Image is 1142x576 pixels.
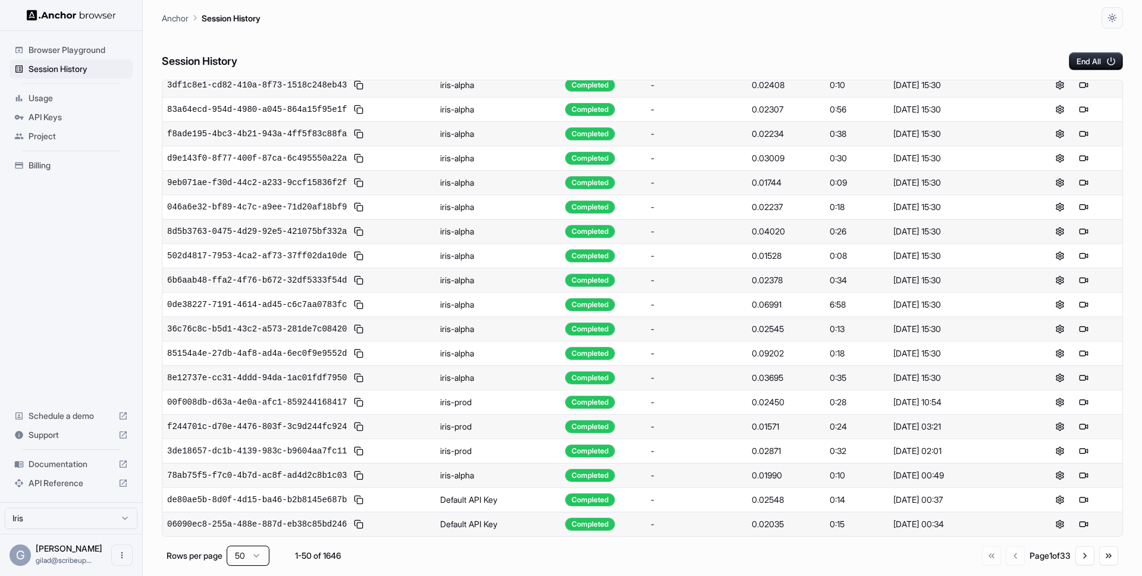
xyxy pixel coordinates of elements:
div: 0.01528 [752,250,820,262]
div: - [651,396,742,408]
span: 046a6e32-bf89-4c7c-a9ee-71d20af18bf9 [167,201,347,213]
div: API Keys [10,108,133,127]
div: 0.09202 [752,348,820,359]
div: Completed [565,371,615,384]
div: Billing [10,156,133,175]
div: 0:28 [830,396,883,408]
div: 0:30 [830,152,883,164]
div: Usage [10,89,133,108]
div: Completed [565,518,615,531]
div: - [651,274,742,286]
div: 0:10 [830,469,883,481]
div: - [651,323,742,335]
td: iris-alpha [435,73,560,97]
span: Schedule a demo [29,410,114,422]
div: - [651,494,742,506]
div: Completed [565,469,615,482]
div: Project [10,127,133,146]
span: 8e12737e-cc31-4ddd-94da-1ac01fdf7950 [167,372,347,384]
div: [DATE] 15:30 [893,323,1016,335]
span: 3de18657-dc1b-4139-983c-b9604aa7fc11 [167,445,347,457]
span: Project [29,130,128,142]
span: 78ab75f5-f7c0-4b7d-ac8f-ad4d2c8b1c03 [167,469,347,481]
div: Completed [565,420,615,433]
div: - [651,421,742,433]
div: 0.06991 [752,299,820,311]
span: 36c76c8c-b5d1-43c2-a573-281de7c08420 [167,323,347,335]
div: 0:56 [830,104,883,115]
td: iris-alpha [435,170,560,195]
div: 0:14 [830,494,883,506]
div: [DATE] 15:30 [893,372,1016,384]
td: iris-alpha [435,341,560,365]
div: - [651,250,742,262]
span: Billing [29,159,128,171]
span: 502d4817-7953-4ca2-af73-37ff02da10de [167,250,347,262]
td: Default API Key [435,487,560,512]
div: 0:32 [830,445,883,457]
div: 6:58 [830,299,883,311]
div: 0:35 [830,372,883,384]
div: [DATE] 15:30 [893,79,1016,91]
div: 0.02450 [752,396,820,408]
div: Completed [565,176,615,189]
div: 0.02234 [752,128,820,140]
div: Completed [565,79,615,92]
div: Schedule a demo [10,406,133,425]
span: de80ae5b-8d0f-4d15-ba46-b2b8145e687b [167,494,347,506]
div: Completed [565,274,615,287]
div: - [651,226,742,237]
div: 0.04020 [752,226,820,237]
div: Completed [565,127,615,140]
div: Completed [565,347,615,360]
div: 0.03695 [752,372,820,384]
td: iris-alpha [435,146,560,170]
span: API Reference [29,477,114,489]
div: Completed [565,493,615,506]
div: - [651,79,742,91]
div: 0.02548 [752,494,820,506]
div: 0:24 [830,421,883,433]
span: Usage [29,92,128,104]
div: 0:09 [830,177,883,189]
div: [DATE] 15:30 [893,128,1016,140]
div: 0.02545 [752,323,820,335]
div: [DATE] 15:30 [893,274,1016,286]
div: 0:08 [830,250,883,262]
div: - [651,299,742,311]
span: 83a64ecd-954d-4980-a045-864a15f95e1f [167,104,347,115]
div: [DATE] 00:49 [893,469,1016,481]
div: 0.02237 [752,201,820,213]
p: Rows per page [167,550,222,562]
div: [DATE] 15:30 [893,104,1016,115]
td: iris-alpha [435,243,560,268]
div: - [651,445,742,457]
div: [DATE] 15:30 [893,250,1016,262]
div: Completed [565,249,615,262]
span: f244701c-d70e-4476-803f-3c9d244fc924 [167,421,347,433]
div: - [651,104,742,115]
div: - [651,469,742,481]
td: iris-alpha [435,463,560,487]
div: [DATE] 15:30 [893,201,1016,213]
div: Session History [10,60,133,79]
div: - [651,128,742,140]
div: 0:34 [830,274,883,286]
nav: breadcrumb [162,11,261,24]
span: 00f008db-d63a-4e0a-afc1-859244168417 [167,396,347,408]
div: - [651,152,742,164]
p: Anchor [162,12,189,24]
div: 0:18 [830,348,883,359]
img: Anchor Logo [27,10,116,21]
div: Completed [565,103,615,116]
span: 06090ec8-255a-488e-887d-eb38c85bd246 [167,518,347,530]
div: [DATE] 00:34 [893,518,1016,530]
div: 0.01571 [752,421,820,433]
div: - [651,372,742,384]
div: Completed [565,396,615,409]
td: iris-alpha [435,317,560,341]
span: 85154a4e-27db-4af8-ad4a-6ec0f9e9552d [167,348,347,359]
td: iris-alpha [435,121,560,146]
div: Completed [565,225,615,238]
div: 0:15 [830,518,883,530]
